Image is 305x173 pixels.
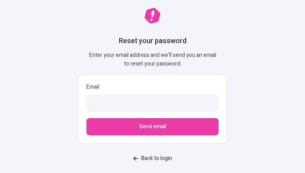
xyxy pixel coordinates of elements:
p: Email [86,83,219,91]
button: Send email [86,118,219,135]
h1: Reset your password [119,36,187,46]
a: Back to login [129,151,177,166]
span: Send email [139,122,166,131]
input: Email [86,95,219,112]
p: Enter your email address and we'll send you an email to reset your password. [86,51,219,68]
